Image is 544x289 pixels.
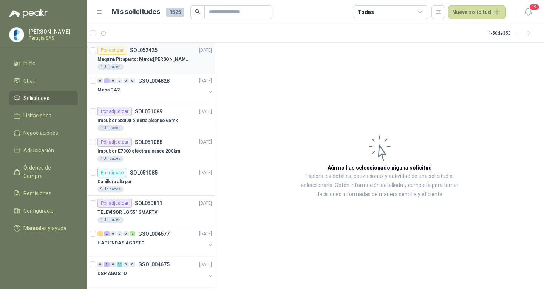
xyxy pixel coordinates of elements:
[97,231,103,236] div: 1
[199,108,212,115] p: [DATE]
[23,59,36,68] span: Inicio
[117,262,122,267] div: 11
[97,148,180,155] p: Impulsor E7000 electra alcance 200km
[130,78,135,83] div: 0
[104,78,110,83] div: 1
[110,231,116,236] div: 0
[9,161,78,183] a: Órdenes de Compra
[23,129,58,137] span: Negociaciones
[138,78,170,83] p: GSOL004828
[9,204,78,218] a: Configuración
[448,5,506,19] button: Nueva solicitud
[135,201,162,206] p: SOL050811
[97,199,132,208] div: Por adjudicar
[23,189,51,198] span: Remisiones
[9,56,78,71] a: Inicio
[328,164,432,172] h3: Aún no has seleccionado niguna solicitud
[9,221,78,235] a: Manuales y ayuda
[97,168,127,177] div: En tránsito
[97,229,213,253] a: 1 2 0 0 0 2 GSOL004677[DATE] HACIENDAS AGOSTO
[9,186,78,201] a: Remisiones
[97,262,103,267] div: 0
[123,78,129,83] div: 0
[23,224,66,232] span: Manuales y ayuda
[138,262,170,267] p: GSOL004675
[87,196,215,226] a: Por adjudicarSOL050811[DATE] TELEVISOR LG 55" SMARTV1 Unidades
[166,8,184,17] span: 1525
[112,6,160,17] h1: Mis solicitudes
[9,126,78,140] a: Negociaciones
[135,139,162,145] p: SOL051088
[199,230,212,238] p: [DATE]
[9,143,78,158] a: Adjudicación
[104,262,110,267] div: 7
[110,262,116,267] div: 0
[135,109,162,114] p: SOL051089
[130,262,135,267] div: 0
[97,260,213,284] a: 0 7 0 11 0 0 GSOL004675[DATE] DSP AGOSTO
[97,56,192,63] p: Maquina Picapasto: Marca:[PERSON_NAME]. Modelo: P9MR. Serie: 2973
[97,125,124,131] div: 1 Unidades
[23,146,54,155] span: Adjudicación
[199,139,212,146] p: [DATE]
[138,231,170,236] p: GSOL004677
[29,29,76,34] p: [PERSON_NAME]
[87,43,215,73] a: Por cotizarSOL052425[DATE] Maquina Picapasto: Marca:[PERSON_NAME]. Modelo: P9MR. Serie: 29731 Uni...
[97,209,158,216] p: TELEVISOR LG 55" SMARTV
[9,74,78,88] a: Chat
[199,169,212,176] p: [DATE]
[29,36,76,40] p: Perugia SAS
[97,78,103,83] div: 0
[97,240,145,247] p: HACIENDAS AGOSTO
[9,28,24,42] img: Company Logo
[97,138,132,147] div: Por adjudicar
[9,91,78,105] a: Solicitudes
[9,108,78,123] a: Licitaciones
[358,8,374,16] div: Todas
[123,231,129,236] div: 0
[97,87,120,94] p: Mesa CA2
[23,111,51,120] span: Licitaciones
[117,231,122,236] div: 0
[97,186,124,192] div: 9 Unidades
[97,217,124,223] div: 1 Unidades
[97,117,178,124] p: Impulsor S2000 electra alcance 65mk
[23,164,71,180] span: Órdenes de Compra
[97,76,213,100] a: 0 1 0 0 0 0 GSOL004828[DATE] Mesa CA2
[110,78,116,83] div: 0
[104,231,110,236] div: 2
[97,107,132,116] div: Por adjudicar
[23,77,35,85] span: Chat
[87,165,215,196] a: En tránsitoSOL051085[DATE] Canillera alta par9 Unidades
[521,5,535,19] button: 19
[529,3,539,11] span: 19
[130,48,158,53] p: SOL052425
[87,134,215,165] a: Por adjudicarSOL051088[DATE] Impulsor E7000 electra alcance 200km1 Unidades
[291,172,468,199] p: Explora los detalles, cotizaciones y actividad de una solicitud al seleccionarla. Obtén informaci...
[23,207,57,215] span: Configuración
[488,27,535,39] div: 1 - 50 de 353
[87,104,215,134] a: Por adjudicarSOL051089[DATE] Impulsor S2000 electra alcance 65mk1 Unidades
[195,9,200,14] span: search
[97,156,124,162] div: 1 Unidades
[199,77,212,85] p: [DATE]
[117,78,122,83] div: 0
[9,9,48,18] img: Logo peakr
[199,47,212,54] p: [DATE]
[123,262,129,267] div: 0
[23,94,49,102] span: Solicitudes
[97,178,132,185] p: Canillera alta par
[97,270,127,277] p: DSP AGOSTO
[97,64,124,70] div: 1 Unidades
[199,200,212,207] p: [DATE]
[130,170,158,175] p: SOL051085
[130,231,135,236] div: 2
[97,46,127,55] div: Por cotizar
[199,261,212,268] p: [DATE]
